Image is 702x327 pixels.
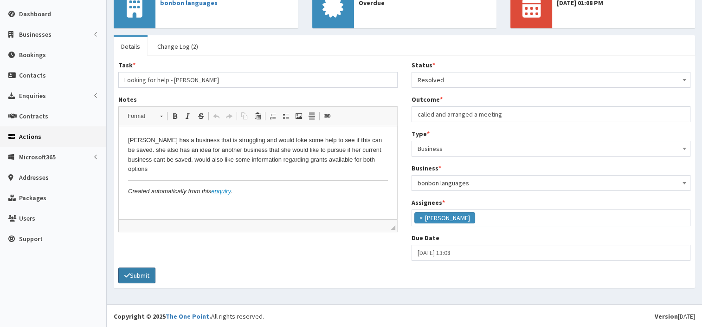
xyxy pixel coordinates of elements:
[123,110,155,122] span: Format
[19,30,52,39] span: Businesses
[19,153,56,161] span: Microsoft365
[114,37,148,56] a: Details
[655,312,678,320] b: Version
[194,110,207,122] a: Strike Through
[150,37,206,56] a: Change Log (2)
[412,233,439,242] label: Due Date
[412,95,443,104] label: Outcome
[412,175,691,191] span: bonbon languages
[238,110,251,122] a: Copy (Ctrl+C)
[181,110,194,122] a: Italic (Ctrl+I)
[412,60,435,70] label: Status
[19,10,51,18] span: Dashboard
[210,110,223,122] a: Undo (Ctrl+Z)
[418,142,685,155] span: Business
[122,110,167,123] a: Format
[412,198,445,207] label: Assignees
[223,110,236,122] a: Redo (Ctrl+Y)
[419,213,423,222] span: ×
[19,51,46,59] span: Bookings
[292,110,305,122] a: Image
[19,71,46,79] span: Contacts
[118,268,155,283] button: Submit
[19,173,49,182] span: Addresses
[19,112,48,120] span: Contracts
[168,110,181,122] a: Bold (Ctrl+B)
[251,110,264,122] a: Paste (Ctrl+V)
[412,129,430,138] label: Type
[305,110,318,122] a: Insert Horizontal Line
[118,95,137,104] label: Notes
[19,92,46,100] span: Enquiries
[412,72,691,88] span: Resolved
[279,110,292,122] a: Insert/Remove Bulleted List
[19,132,41,141] span: Actions
[418,177,685,190] span: bonbon languages
[19,235,43,243] span: Support
[321,110,334,122] a: Link (Ctrl+L)
[114,312,211,320] strong: Copyright © 2025 .
[119,126,397,219] iframe: Rich Text Editor, notes
[19,194,46,202] span: Packages
[19,214,35,222] span: Users
[391,225,395,230] span: Drag to resize
[412,163,441,173] label: Business
[418,73,685,86] span: Resolved
[266,110,279,122] a: Insert/Remove Numbered List
[412,141,691,157] span: Business
[166,312,209,320] a: The One Point
[414,212,475,223] li: Gina Waterhouse
[655,312,695,321] div: [DATE]
[118,60,135,70] label: Task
